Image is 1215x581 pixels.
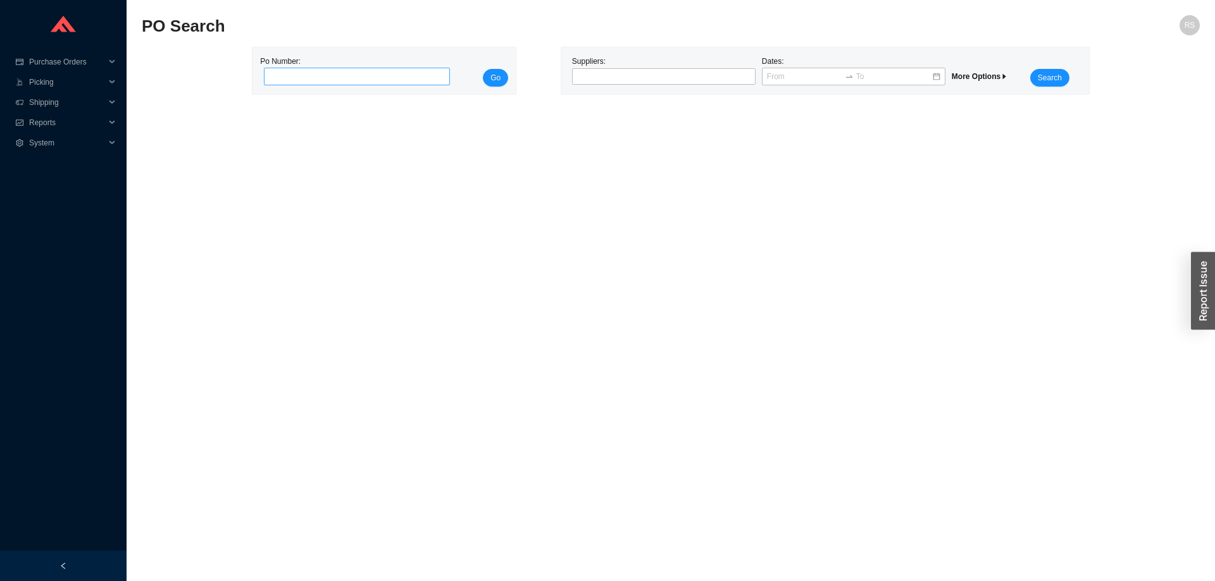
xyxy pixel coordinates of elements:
span: left [59,562,67,570]
div: Suppliers: [569,55,759,87]
span: fund [15,119,24,126]
div: Po Number: [260,55,446,87]
span: Purchase Orders [29,52,105,72]
span: Reports [29,113,105,133]
input: From [767,70,842,83]
span: More Options [952,72,1008,81]
span: RS [1185,15,1195,35]
span: credit-card [15,58,24,66]
span: Picking [29,72,105,92]
h2: PO Search [142,15,935,37]
button: Search [1030,69,1069,87]
span: Search [1038,71,1062,84]
span: caret-right [1000,73,1008,80]
span: System [29,133,105,153]
span: setting [15,139,24,147]
button: Go [483,69,508,87]
span: to [845,72,854,81]
div: Dates: [759,55,949,87]
span: Shipping [29,92,105,113]
input: To [856,70,931,83]
span: Go [490,71,501,84]
span: swap-right [845,72,854,81]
